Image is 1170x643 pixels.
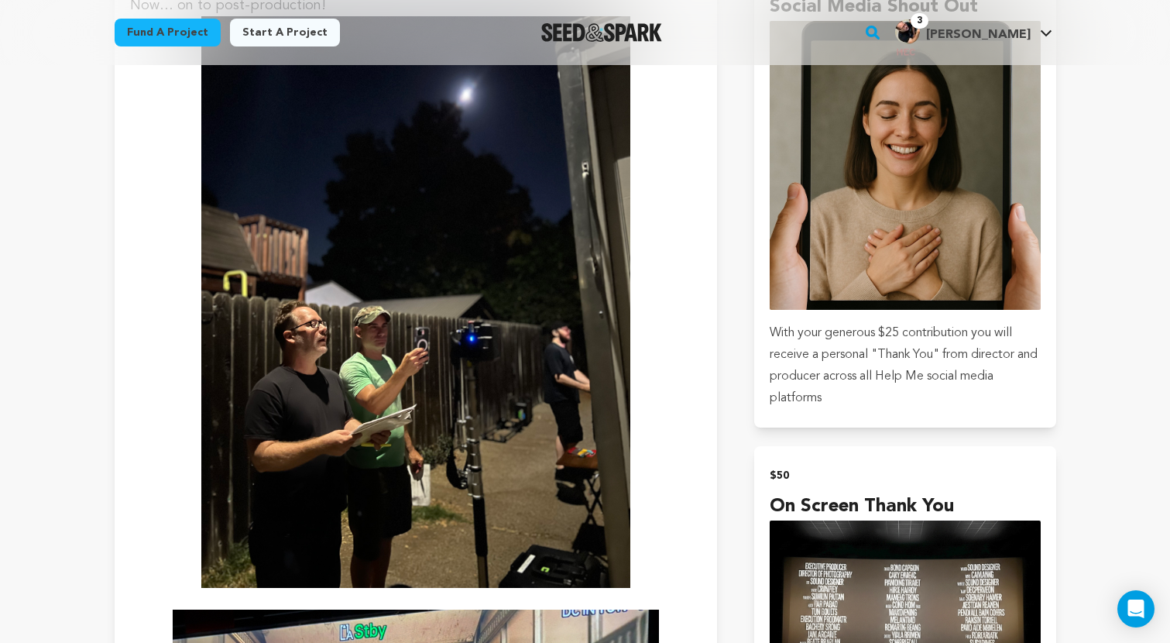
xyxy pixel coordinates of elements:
span: Matt R.'s Profile [892,16,1055,49]
a: Start a project [230,19,340,46]
a: Fund a project [115,19,221,46]
div: Matt R.'s Profile [895,19,1031,44]
span: 3 [911,13,928,29]
a: Seed&Spark Homepage [541,23,663,42]
img: 1754951040-IMG_1229.jpeg [201,16,630,589]
div: Open Intercom Messenger [1117,590,1155,628]
span: [PERSON_NAME] [926,29,1031,41]
p: With your generous $25 contribution you will receive a personal "Thank You" from director and pro... [770,322,1040,409]
img: 203eb61cc878ce85.jpg [895,19,920,44]
h2: $50 [770,465,1040,487]
h4: On Screen Thank you [770,493,1040,521]
a: Matt R.'s Profile [892,16,1055,44]
img: incentive [770,21,1040,309]
img: Seed&Spark Logo Dark Mode [541,23,663,42]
